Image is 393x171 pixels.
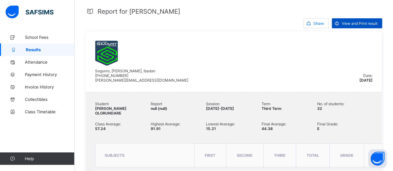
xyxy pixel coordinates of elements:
span: Date: [363,73,372,78]
span: Help [25,156,74,161]
span: SECOND [237,153,253,158]
span: Student [95,101,151,106]
span: Final Average: [262,122,317,126]
span: grade [340,153,353,158]
span: Final Grade: [317,122,372,126]
span: Attendance [25,60,75,65]
span: [PERSON_NAME] OLORUNDARE [95,106,126,115]
span: subjects [105,153,125,158]
span: 32 [317,106,322,111]
span: No. of students: [317,101,372,106]
span: Highest Average: [151,122,206,126]
span: 15.21 [206,126,216,131]
span: Third Term [262,106,281,111]
span: null (null) [151,106,167,111]
span: 44.38 [262,126,273,131]
span: Term [262,101,317,106]
span: [DATE] [359,78,372,83]
span: FIRST [205,153,215,158]
span: Class Timetable [25,109,75,114]
span: Session [206,101,262,106]
button: Open asap [368,149,387,168]
span: Report for [PERSON_NAME] [98,8,180,15]
span: Invoice History [25,84,75,89]
span: Class Average: [95,122,151,126]
span: Payment History [25,72,75,77]
span: [DATE]-[DATE] [206,106,234,111]
span: total [307,153,319,158]
span: E [317,126,319,131]
span: THIRD [274,153,285,158]
span: 57.24 [95,126,106,131]
span: Sogunro, [PERSON_NAME], Ibadan [PHONE_NUMBER] [PERSON_NAME][EMAIL_ADDRESS][DOMAIN_NAME] [95,69,188,83]
img: umssoyo.png [95,41,118,65]
span: Report [151,101,206,106]
span: Collectibles [25,97,75,102]
span: School Fees [25,35,75,40]
span: View and Print result [342,21,377,26]
img: safsims [6,6,53,19]
span: Lowest Average: [206,122,262,126]
span: 91.91 [151,126,161,131]
span: Share [313,21,324,26]
span: Results [26,47,75,52]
